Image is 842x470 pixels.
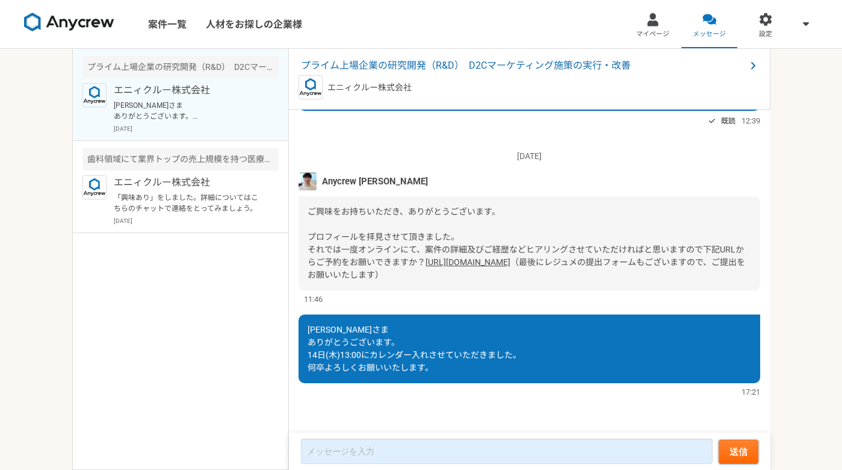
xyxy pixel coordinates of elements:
span: 11:46 [304,293,323,305]
span: Anycrew [PERSON_NAME] [322,175,428,188]
span: 既読 [721,114,735,128]
p: [DATE] [299,150,760,163]
div: プライム上場企業の研究開発（R&D） D2Cマーケティング施策の実行・改善 [82,56,279,78]
span: ご興味をお持ちいただき、ありがとうございます。 プロフィールを拝見させて頂きました。 それでは一度オンラインにて、案件の詳細及びご経歴などヒアリングさせていただければと思いますので下記URLから... [308,207,744,267]
img: logo_text_blue_01.png [299,75,323,99]
span: プライム上場企業の研究開発（R&D） D2Cマーケティング施策の実行・改善 [301,58,746,73]
img: %E3%83%95%E3%82%9A%E3%83%AD%E3%83%95%E3%82%A3%E3%83%BC%E3%83%AB%E7%94%BB%E5%83%8F%E3%81%AE%E3%82%... [299,172,317,190]
p: 「興味あり」をしました。詳細についてはこちらのチャットで連絡をとってみましょう。 [114,192,262,214]
span: 設定 [759,30,772,39]
p: [DATE] [114,216,279,225]
span: [PERSON_NAME]さま ありがとうございます。 14日(木)13:00にカレンダー入れさせていただきました。 何卒よろしくお願いいたします。 [308,325,521,372]
p: エニィクルー株式会社 [114,175,262,190]
span: 12:39 [741,115,760,127]
img: logo_text_blue_01.png [82,83,107,107]
span: （最後にレジュメの提出フォームもございますので、ご提出をお願いいたします） [308,257,745,280]
img: logo_text_blue_01.png [82,175,107,199]
p: [DATE] [114,124,279,133]
div: 歯科領域にて業界トップの売上規模を持つ医療法人 マーケティングアドバイザー [82,148,279,171]
span: メッセージ [693,30,726,39]
a: [URL][DOMAIN_NAME] [426,257,510,267]
p: [PERSON_NAME]さま ありがとうございます。 14日(木)13:00にカレンダー入れさせていただきました。 何卒よろしくお願いいたします。 [114,100,262,122]
span: 17:21 [741,386,760,398]
p: エニィクルー株式会社 [114,83,262,98]
img: 8DqYSo04kwAAAAASUVORK5CYII= [24,13,114,32]
span: マイページ [636,30,669,39]
button: 送信 [719,440,758,464]
p: エニィクルー株式会社 [327,81,412,94]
